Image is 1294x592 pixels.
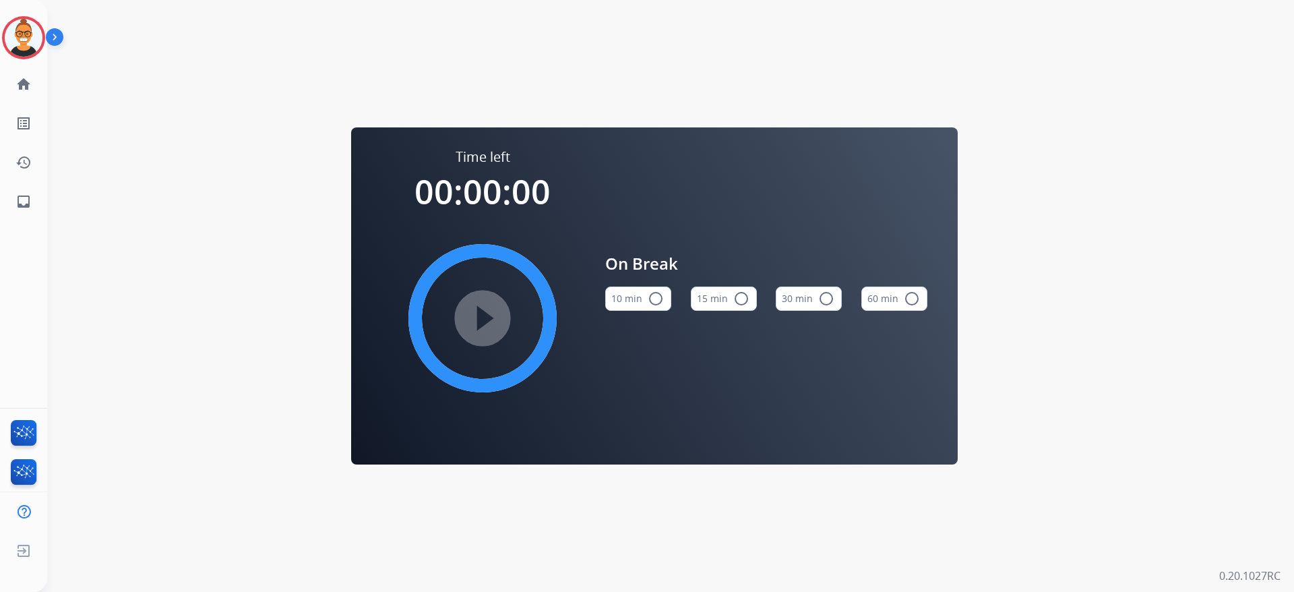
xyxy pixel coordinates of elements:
button: 60 min [861,287,927,311]
mat-icon: list_alt [16,115,32,131]
p: 0.20.1027RC [1219,568,1281,584]
button: 15 min [691,287,757,311]
button: 10 min [605,287,671,311]
mat-icon: radio_button_unchecked [904,291,920,307]
mat-icon: history [16,154,32,171]
mat-icon: radio_button_unchecked [733,291,749,307]
img: avatar [5,19,42,57]
span: Time left [456,148,510,167]
mat-icon: radio_button_unchecked [648,291,664,307]
span: On Break [605,251,927,276]
button: 30 min [776,287,842,311]
mat-icon: inbox [16,194,32,210]
span: 00:00:00 [414,169,551,214]
mat-icon: home [16,76,32,92]
mat-icon: radio_button_unchecked [818,291,834,307]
